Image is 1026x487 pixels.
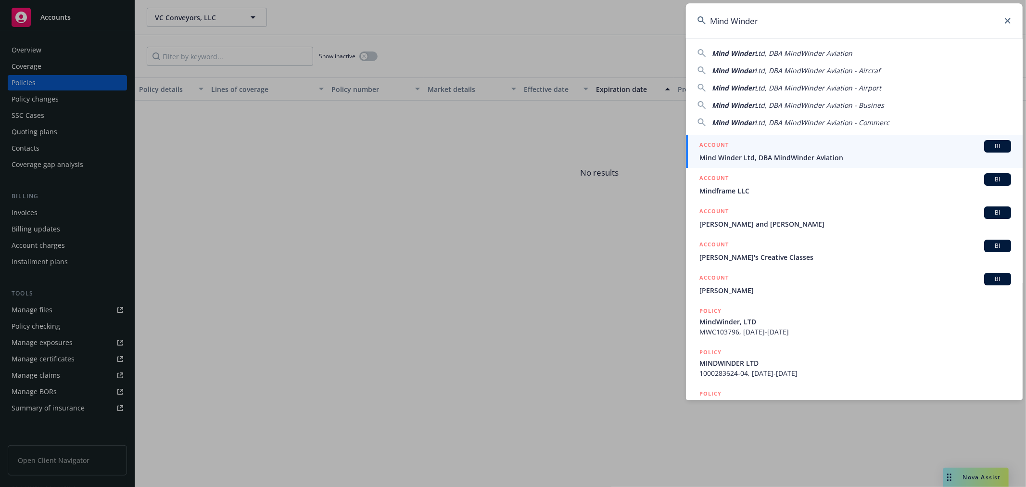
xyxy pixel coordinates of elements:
[755,83,881,92] span: Ltd, DBA MindWinder Aviation - Airport
[699,317,1011,327] span: MindWinder, LTD
[686,3,1023,38] input: Search...
[712,118,755,127] span: Mind Winder
[699,327,1011,337] span: MWC103796, [DATE]-[DATE]
[755,101,884,110] span: Ltd, DBA MindWinder Aviation - Busines
[699,285,1011,295] span: [PERSON_NAME]
[699,347,722,357] h5: POLICY
[988,275,1007,283] span: BI
[988,142,1007,151] span: BI
[686,268,1023,301] a: ACCOUNTBI[PERSON_NAME]
[755,49,852,58] span: Ltd, DBA MindWinder Aviation
[699,240,729,251] h5: ACCOUNT
[699,389,722,398] h5: POLICY
[988,175,1007,184] span: BI
[712,101,755,110] span: Mind Winder
[686,342,1023,384] a: POLICYMINDWINDER LTD1000283624-04, [DATE]-[DATE]
[699,399,1011,410] span: MINDWINDER LTD
[712,83,755,92] span: Mind Winder
[755,118,889,127] span: Ltd, DBA MindWinder Aviation - Commerc
[686,234,1023,268] a: ACCOUNTBI[PERSON_NAME]'s Creative Classes
[686,168,1023,201] a: ACCOUNTBIMindframe LLC
[699,252,1011,262] span: [PERSON_NAME]'s Creative Classes
[686,384,1023,425] a: POLICYMINDWINDER LTD
[699,368,1011,378] span: 1000283624-04, [DATE]-[DATE]
[699,358,1011,368] span: MINDWINDER LTD
[699,306,722,316] h5: POLICY
[686,201,1023,234] a: ACCOUNTBI[PERSON_NAME] and [PERSON_NAME]
[699,153,1011,163] span: Mind Winder Ltd, DBA MindWinder Aviation
[712,66,755,75] span: Mind Winder
[699,273,729,284] h5: ACCOUNT
[699,173,729,185] h5: ACCOUNT
[699,219,1011,229] span: [PERSON_NAME] and [PERSON_NAME]
[699,140,729,152] h5: ACCOUNT
[755,66,880,75] span: Ltd, DBA MindWinder Aviation - Aircraf
[712,49,755,58] span: Mind Winder
[699,206,729,218] h5: ACCOUNT
[988,242,1007,250] span: BI
[686,135,1023,168] a: ACCOUNTBIMind Winder Ltd, DBA MindWinder Aviation
[686,301,1023,342] a: POLICYMindWinder, LTDMWC103796, [DATE]-[DATE]
[699,186,1011,196] span: Mindframe LLC
[988,208,1007,217] span: BI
